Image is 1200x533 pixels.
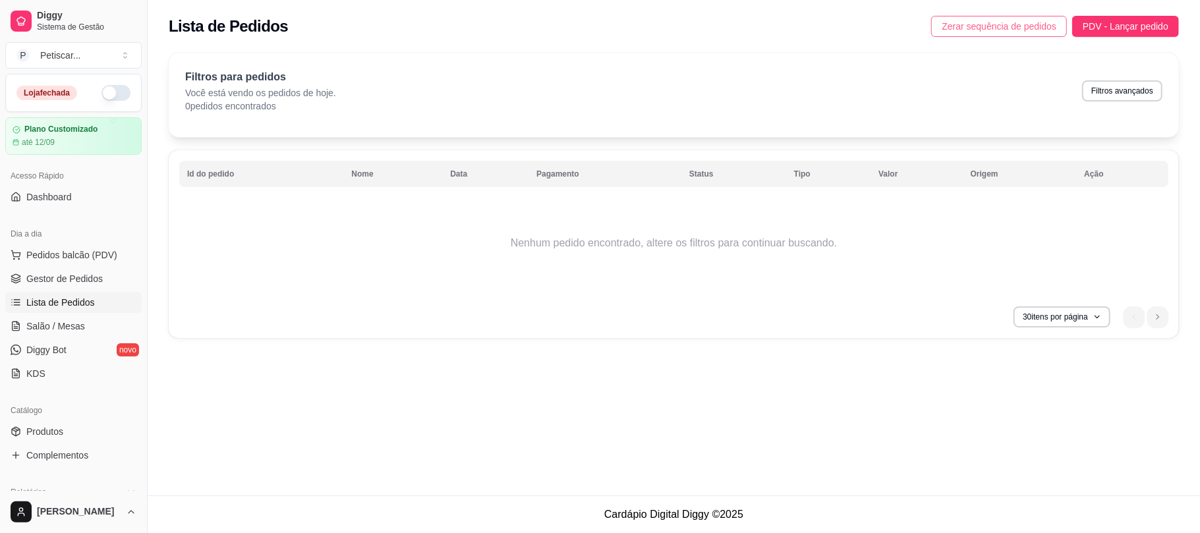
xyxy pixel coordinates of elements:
[871,161,963,187] th: Valor
[1082,80,1162,101] button: Filtros avançados
[26,425,63,438] span: Produtos
[26,296,95,309] span: Lista de Pedidos
[40,49,80,62] div: Petiscar ...
[16,86,77,100] div: Loja fechada
[5,186,142,208] a: Dashboard
[26,449,88,462] span: Complementos
[5,363,142,384] a: KDS
[37,22,136,32] span: Sistema de Gestão
[963,161,1077,187] th: Origem
[169,16,288,37] h2: Lista de Pedidos
[37,10,136,22] span: Diggy
[5,244,142,266] button: Pedidos balcão (PDV)
[1117,300,1175,334] nav: pagination navigation
[16,49,30,62] span: P
[5,268,142,289] a: Gestor de Pedidos
[37,506,121,518] span: [PERSON_NAME]
[5,223,142,244] div: Dia a dia
[26,320,85,333] span: Salão / Mesas
[26,190,72,204] span: Dashboard
[1083,19,1168,34] span: PDV - Lançar pedido
[942,19,1056,34] span: Zerar sequência de pedidos
[5,445,142,466] a: Complementos
[5,496,142,528] button: [PERSON_NAME]
[5,42,142,69] button: Select a team
[148,495,1200,533] footer: Cardápio Digital Diggy © 2025
[5,339,142,360] a: Diggy Botnovo
[343,161,442,187] th: Nome
[5,165,142,186] div: Acesso Rápido
[26,272,103,285] span: Gestor de Pedidos
[179,161,343,187] th: Id do pedido
[26,343,67,356] span: Diggy Bot
[5,117,142,155] a: Plano Customizadoaté 12/09
[931,16,1067,37] button: Zerar sequência de pedidos
[22,137,55,148] article: até 12/09
[786,161,871,187] th: Tipo
[24,125,98,134] article: Plano Customizado
[5,292,142,313] a: Lista de Pedidos
[185,86,336,99] p: Você está vendo os pedidos de hoje.
[11,487,46,497] span: Relatórios
[1147,306,1168,327] li: next page button
[681,161,786,187] th: Status
[5,421,142,442] a: Produtos
[529,161,681,187] th: Pagamento
[1072,16,1179,37] button: PDV - Lançar pedido
[101,85,130,101] button: Alterar Status
[26,367,45,380] span: KDS
[5,5,142,37] a: DiggySistema de Gestão
[1014,306,1110,327] button: 30itens por página
[442,161,529,187] th: Data
[179,190,1168,296] td: Nenhum pedido encontrado, altere os filtros para continuar buscando.
[5,400,142,421] div: Catálogo
[185,99,336,113] p: 0 pedidos encontrados
[26,248,117,262] span: Pedidos balcão (PDV)
[185,69,336,85] p: Filtros para pedidos
[5,316,142,337] a: Salão / Mesas
[1076,161,1168,187] th: Ação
